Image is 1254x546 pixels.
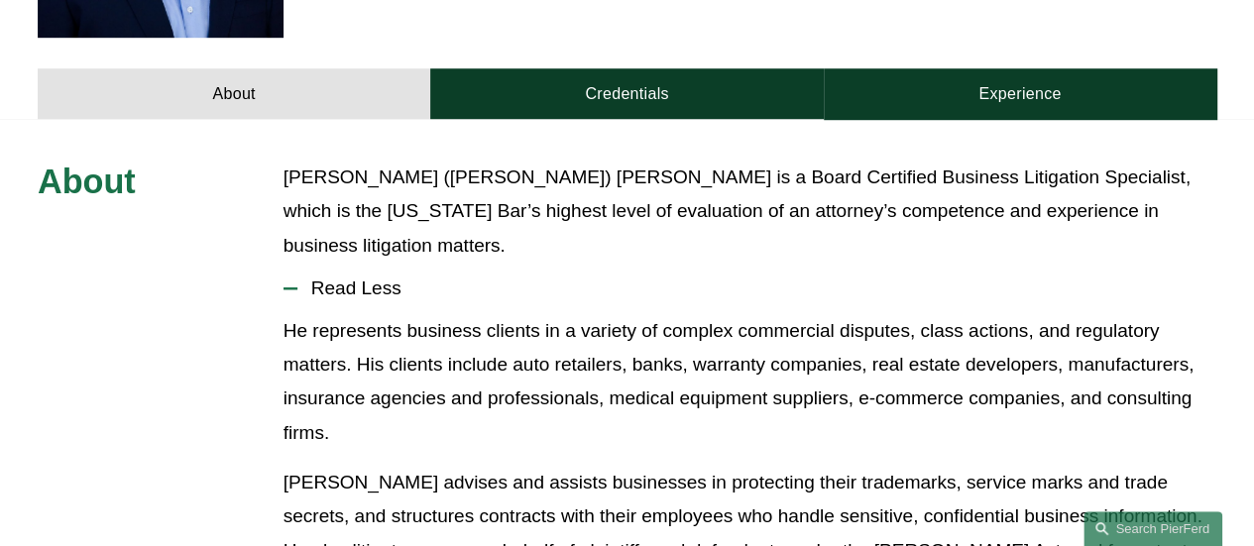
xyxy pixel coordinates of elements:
p: He represents business clients in a variety of complex commercial disputes, class actions, and re... [284,314,1216,450]
p: [PERSON_NAME] ([PERSON_NAME]) [PERSON_NAME] is a Board Certified Business Litigation Specialist, ... [284,161,1216,263]
a: Credentials [430,68,823,119]
button: Read Less [284,263,1216,314]
a: About [38,68,430,119]
a: Search this site [1083,511,1222,546]
span: Read Less [297,277,1216,299]
a: Experience [824,68,1216,119]
span: About [38,163,136,200]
